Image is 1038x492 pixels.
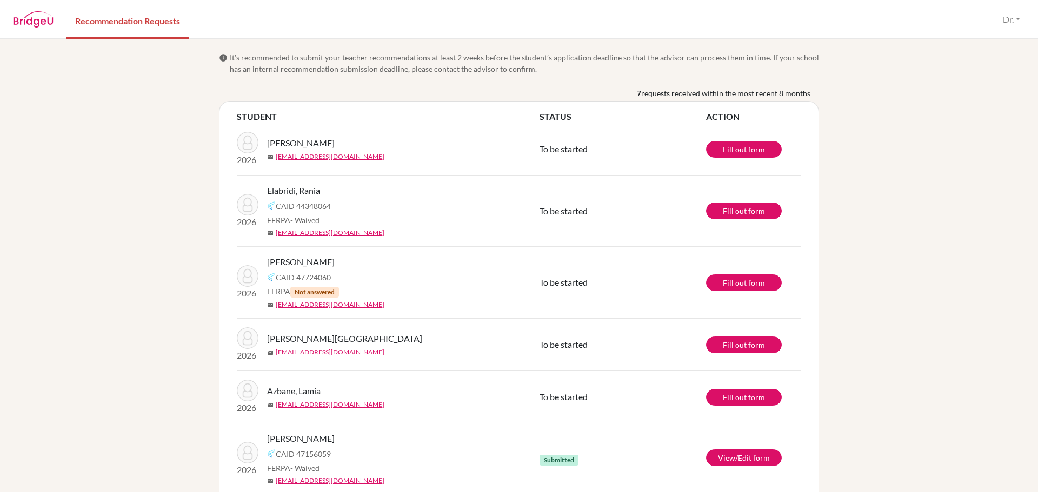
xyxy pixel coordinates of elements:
[237,463,258,476] p: 2026
[267,214,320,226] span: FERPA
[237,380,258,401] img: Azbane, Lamia
[267,201,276,210] img: Common App logo
[237,349,258,362] p: 2026
[540,206,588,216] span: To be started
[267,332,422,345] span: [PERSON_NAME][GEOGRAPHIC_DATA]
[237,110,540,123] th: STUDENT
[267,255,335,268] span: [PERSON_NAME]
[540,392,588,402] span: To be started
[267,462,320,474] span: FERPA
[219,53,228,62] span: info
[13,11,54,28] img: BridgeU logo
[267,273,276,281] img: Common App logo
[276,400,384,409] a: [EMAIL_ADDRESS][DOMAIN_NAME]
[276,347,384,357] a: [EMAIL_ADDRESS][DOMAIN_NAME]
[276,152,384,161] a: [EMAIL_ADDRESS][DOMAIN_NAME]
[706,274,782,291] a: Fill out form
[706,141,782,158] a: Fill out form
[540,455,578,466] span: Submitted
[237,401,258,414] p: 2026
[706,449,782,466] a: View/Edit form
[237,132,258,153] img: Khaldi, Ikram
[237,442,258,463] img: Safieddine, Yann
[276,448,331,460] span: CAID 47156059
[267,137,335,150] span: [PERSON_NAME]
[276,476,384,486] a: [EMAIL_ADDRESS][DOMAIN_NAME]
[276,272,331,283] span: CAID 47724060
[237,153,258,166] p: 2026
[237,287,258,300] p: 2026
[290,215,320,225] span: - Waived
[267,230,274,237] span: mail
[267,302,274,308] span: mail
[706,110,801,123] th: ACTION
[267,154,274,160] span: mail
[276,228,384,238] a: [EMAIL_ADDRESS][DOMAIN_NAME]
[706,336,782,353] a: Fill out form
[540,339,588,349] span: To be started
[706,389,782,406] a: Fill out form
[998,9,1025,30] button: Dr.
[540,277,588,287] span: To be started
[267,402,274,408] span: mail
[237,215,258,228] p: 2026
[230,52,819,75] span: It’s recommended to submit your teacher recommendations at least 2 weeks before the student’s app...
[276,200,331,212] span: CAID 44348064
[237,194,258,215] img: Elabridi, Rania
[637,87,641,99] b: 7
[290,463,320,473] span: - Waived
[706,203,782,219] a: Fill out form
[267,385,321,397] span: Azbane, Lamia
[267,286,339,298] span: FERPA
[290,287,339,298] span: Not answered
[267,184,320,197] span: Elabridi, Rania
[267,349,274,356] span: mail
[540,110,706,123] th: STATUS
[66,2,189,39] a: Recommendation Requests
[267,449,276,458] img: Common App logo
[276,300,384,309] a: [EMAIL_ADDRESS][DOMAIN_NAME]
[267,432,335,445] span: [PERSON_NAME]
[237,265,258,287] img: Lahlou, Mohamed
[641,87,810,99] span: requests received within the most recent 8 months
[237,327,258,349] img: Corbin, Margaux
[540,144,588,154] span: To be started
[267,478,274,484] span: mail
